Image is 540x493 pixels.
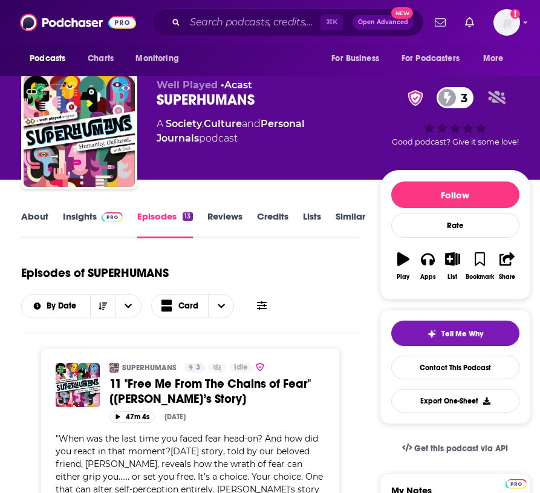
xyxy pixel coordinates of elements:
[483,50,504,67] span: More
[415,244,440,288] button: Apps
[21,211,48,238] a: About
[414,443,508,454] span: Get this podcast via API
[127,47,194,70] button: open menu
[221,79,252,91] span: •
[506,477,527,489] a: Pro website
[257,211,288,238] a: Credits
[30,50,65,67] span: Podcasts
[394,47,477,70] button: open menu
[102,212,123,222] img: Podchaser Pro
[56,363,100,407] img: 11 "Free Me From The Chains of Fear" [Melanie’s Story]
[185,13,320,32] input: Search podcasts, credits, & more...
[242,118,261,129] span: and
[63,211,123,238] a: InsightsPodchaser Pro
[441,329,483,339] span: Tell Me Why
[224,79,252,91] a: Acast
[391,244,416,288] button: Play
[391,7,413,19] span: New
[24,76,135,187] img: SUPERHUMANS
[183,212,192,221] div: 13
[234,362,248,374] span: Idle
[391,389,519,413] button: Export One-Sheet
[447,273,457,281] div: List
[21,266,169,281] h1: Episodes of SUPERHUMANS
[506,479,527,489] img: Podchaser Pro
[430,12,451,33] a: Show notifications dropdown
[88,50,114,67] span: Charts
[90,295,115,318] button: Sort Direction
[465,244,495,288] button: Bookmark
[152,8,424,36] div: Search podcasts, credits, & more...
[109,363,119,373] img: SUPERHUMANS
[499,273,515,281] div: Share
[358,19,408,25] span: Open Advanced
[115,295,141,318] button: open menu
[135,50,178,67] span: Monitoring
[404,90,427,106] img: verified Badge
[204,118,242,129] a: Culture
[196,362,200,374] span: 3
[493,9,520,36] button: Show profile menu
[391,321,519,346] button: tell me why sparkleTell Me Why
[449,87,473,108] span: 3
[493,9,520,36] span: Logged in as high10media
[202,118,204,129] span: ,
[109,376,311,406] span: 11 "Free Me From The Chains of Fear" [[PERSON_NAME]’s Story]
[392,434,518,463] a: Get this podcast via API
[109,411,155,423] button: 47m 4s
[466,273,494,281] div: Bookmark
[510,9,520,19] svg: Add a profile image
[157,117,379,146] div: A podcast
[402,50,460,67] span: For Podcasters
[493,9,520,36] img: User Profile
[122,363,177,373] a: SUPERHUMANS
[353,15,414,30] button: Open AdvancedNew
[157,118,305,144] a: Personal Journals
[151,294,235,318] button: Choose View
[21,47,81,70] button: open menu
[475,47,519,70] button: open menu
[21,294,142,318] h2: Choose List sort
[440,244,465,288] button: List
[392,137,519,146] span: Good podcast? Give it some love!
[137,211,192,238] a: Episodes13
[229,363,253,373] a: Idle
[164,413,186,421] div: [DATE]
[336,211,365,238] a: Similar
[184,363,205,373] a: 3
[166,118,202,129] a: Society
[380,79,531,154] div: verified Badge3Good podcast? Give it some love!
[427,329,437,339] img: tell me why sparkle
[460,12,479,33] a: Show notifications dropdown
[255,362,265,372] img: verified Badge
[420,273,436,281] div: Apps
[323,47,394,70] button: open menu
[80,47,121,70] a: Charts
[109,376,325,406] a: 11 "Free Me From The Chains of Fear" [[PERSON_NAME]’s Story]
[207,211,242,238] a: Reviews
[178,302,198,310] span: Card
[391,181,519,208] button: Follow
[303,211,321,238] a: Lists
[22,302,90,310] button: open menu
[320,15,343,30] span: ⌘ K
[391,213,519,238] div: Rate
[47,302,80,310] span: By Date
[331,50,379,67] span: For Business
[437,87,473,108] a: 3
[397,273,409,281] div: Play
[157,79,218,91] span: Well Played
[20,11,136,34] img: Podchaser - Follow, Share and Rate Podcasts
[391,356,519,379] a: Contact This Podcast
[495,244,519,288] button: Share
